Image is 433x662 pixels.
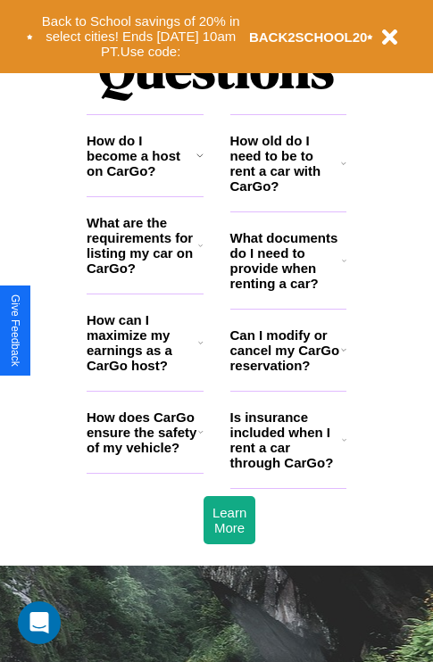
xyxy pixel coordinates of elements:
h3: Can I modify or cancel my CarGo reservation? [230,327,341,373]
h3: How do I become a host on CarGo? [87,133,196,178]
h3: Is insurance included when I rent a car through CarGo? [230,410,342,470]
h3: How does CarGo ensure the safety of my vehicle? [87,410,198,455]
h3: What are the requirements for listing my car on CarGo? [87,215,198,276]
h3: What documents do I need to provide when renting a car? [230,230,343,291]
button: Learn More [204,496,255,544]
h3: How old do I need to be to rent a car with CarGo? [230,133,342,194]
div: Open Intercom Messenger [18,601,61,644]
b: BACK2SCHOOL20 [249,29,368,45]
h3: How can I maximize my earnings as a CarGo host? [87,312,198,373]
button: Back to School savings of 20% in select cities! Ends [DATE] 10am PT.Use code: [33,9,249,64]
div: Give Feedback [9,294,21,367]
